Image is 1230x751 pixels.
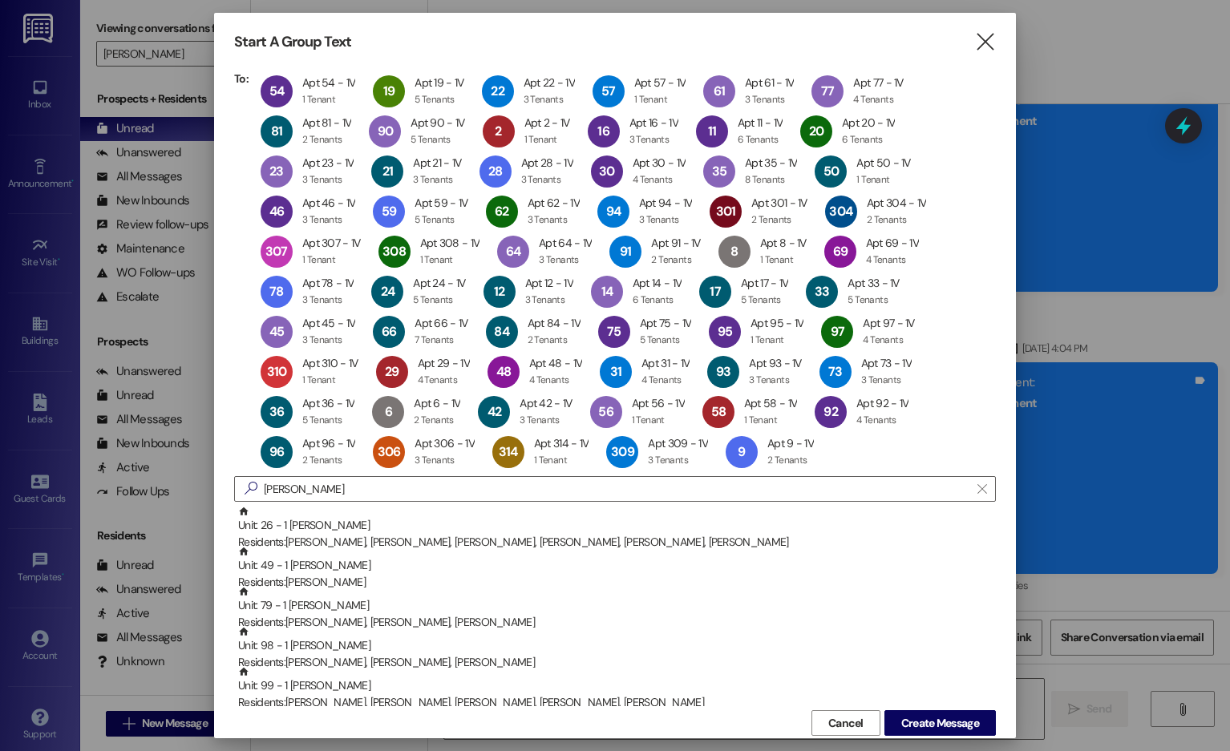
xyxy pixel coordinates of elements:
div: 2 Tenants [414,414,454,426]
span: 66 [382,323,396,340]
div: Residents: [PERSON_NAME] [238,575,996,592]
div: Apt 78 - 1V [302,276,354,290]
span: 9 [738,443,745,460]
div: 4 Tenants [641,373,682,386]
div: 3 Tenants [302,213,342,226]
span: 48 [496,363,511,380]
div: Apt 54 - 1V [302,75,355,90]
span: 29 [385,363,399,380]
div: Apt 95 - 1V [751,316,803,330]
div: Apt 307 - 1V [302,236,361,250]
div: Apt 94 - 1V [639,196,692,210]
div: Apt 58 - 1V [744,396,797,410]
div: 1 Tenant [760,253,793,266]
div: Apt 23 - 1V [302,155,354,170]
div: 5 Tenants [741,293,781,306]
span: 57 [601,83,615,99]
div: Apt 48 - 1V [529,356,582,370]
div: 5 Tenants [413,293,453,306]
div: 4 Tenants [863,333,903,346]
span: 90 [378,123,393,139]
div: 2 Tenants [302,454,342,466]
div: 4 Tenants [866,253,906,266]
div: Apt 31 - 1V [641,356,690,370]
span: 36 [269,403,284,420]
span: 12 [494,283,504,300]
span: 61 [714,83,725,99]
span: 73 [828,363,842,380]
span: 6 [385,403,392,420]
div: 3 Tenants [539,253,579,266]
div: Apt 61 - 1V [745,75,794,90]
span: 306 [378,443,401,460]
span: 8 [730,243,738,260]
div: Apt 28 - 1V [521,155,573,170]
i:  [977,482,986,495]
div: Apt 62 - 1V [528,196,580,210]
h3: Start A Group Text [234,33,351,51]
div: Apt 36 - 1V [302,396,354,410]
div: Apt 16 - 1V [629,115,678,130]
div: Apt 309 - 1V [648,436,708,450]
div: 4 Tenants [853,93,893,106]
span: 23 [269,163,283,180]
div: Residents: [PERSON_NAME], [PERSON_NAME], [PERSON_NAME], [PERSON_NAME], [PERSON_NAME], [PERSON_NAME] [238,535,996,551]
div: Unit: 98 - 1 [PERSON_NAME]Residents:[PERSON_NAME], [PERSON_NAME], [PERSON_NAME] [234,626,996,666]
div: 1 Tenant [534,454,567,466]
div: Apt 64 - 1V [539,236,592,250]
div: Apt 21 - 1V [413,155,461,170]
div: Unit: 98 - 1 [PERSON_NAME] [238,626,996,672]
div: 3 Tenants [861,373,901,386]
span: 30 [599,163,614,180]
span: 22 [491,83,504,99]
div: Unit: 26 - 1 [PERSON_NAME] [238,506,996,551]
span: 78 [269,283,283,300]
div: 5 Tenants [848,293,888,306]
div: Apt 30 - 1V [633,155,686,170]
div: 2 Tenants [651,253,691,266]
div: Apt 14 - 1V [633,276,682,290]
div: Apt 8 - 1V [760,236,807,250]
span: 84 [494,323,508,340]
span: 308 [382,243,406,260]
div: Apt 22 - 1V [524,75,575,90]
span: 95 [718,323,732,340]
div: 2 Tenants [751,213,791,226]
div: 1 Tenant [302,253,335,266]
span: 69 [833,243,848,260]
div: 3 Tenants [639,213,679,226]
div: 3 Tenants [520,414,560,426]
div: Apt 93 - 1V [749,356,801,370]
span: 314 [499,443,518,460]
div: Apt 11 - 1V [738,115,783,130]
span: 97 [831,323,844,340]
div: 2 Tenants [867,213,907,226]
span: 93 [716,363,730,380]
div: Apt 91 - 1V [651,236,700,250]
div: 6 Tenants [842,133,883,146]
span: 91 [620,243,631,260]
div: 7 Tenants [415,333,454,346]
span: 16 [597,123,609,139]
div: Apt 6 - 1V [414,396,460,410]
span: 310 [267,363,287,380]
div: 1 Tenant [632,414,665,426]
span: 35 [712,163,726,180]
div: Apt 29 - 1V [418,356,470,370]
div: Apt 304 - 1V [867,196,927,210]
span: 24 [381,283,394,300]
div: Apt 84 - 1V [528,316,581,330]
span: 92 [823,403,837,420]
div: Apt 46 - 1V [302,196,355,210]
div: 4 Tenants [856,414,896,426]
span: 75 [607,323,621,340]
div: 2 Tenants [528,333,568,346]
div: Unit: 79 - 1 [PERSON_NAME] [238,586,996,632]
div: Apt 12 - 1V [525,276,573,290]
div: 3 Tenants [525,293,565,306]
span: 20 [809,123,823,139]
div: 1 Tenant [302,373,335,386]
input: Search for any contact or apartment [264,478,969,500]
div: Apt 59 - 1V [415,196,467,210]
span: 19 [383,83,394,99]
